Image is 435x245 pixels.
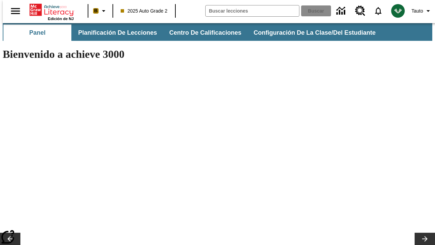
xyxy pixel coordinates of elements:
span: Planificación de lecciones [78,29,157,37]
div: Subbarra de navegación [3,24,382,41]
span: Tauto [412,7,423,15]
span: Panel [29,29,46,37]
span: Centro de calificaciones [169,29,241,37]
a: Centro de información [332,2,351,20]
button: Planificación de lecciones [73,24,162,41]
span: Edición de NJ [48,17,74,21]
button: Configuración de la clase/del estudiante [248,24,381,41]
button: Panel [3,24,71,41]
a: Notificaciones [369,2,387,20]
span: 2025 Auto Grade 2 [121,7,168,15]
img: avatar image [391,4,405,18]
button: Boost El color de la clase es anaranjado claro. Cambiar el color de la clase. [90,5,110,17]
input: Buscar campo [206,5,299,16]
div: Portada [30,2,74,21]
button: Escoja un nuevo avatar [387,2,409,20]
a: Centro de recursos, Se abrirá en una pestaña nueva. [351,2,369,20]
button: Abrir el menú lateral [5,1,25,21]
a: Portada [30,3,74,17]
span: B [94,6,98,15]
button: Carrusel de lecciones, seguir [415,233,435,245]
button: Perfil/Configuración [409,5,435,17]
span: Configuración de la clase/del estudiante [254,29,376,37]
div: Subbarra de navegación [3,23,432,41]
h1: Bienvenido a achieve 3000 [3,48,296,61]
button: Centro de calificaciones [164,24,247,41]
